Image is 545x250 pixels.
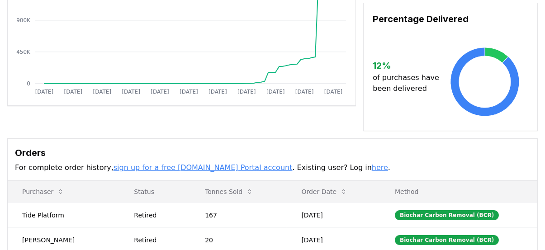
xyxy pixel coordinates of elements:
[8,203,119,227] td: Tide Platform
[372,163,388,172] a: here
[237,89,256,95] tspan: [DATE]
[64,89,82,95] tspan: [DATE]
[134,236,183,245] div: Retired
[93,89,111,95] tspan: [DATE]
[287,203,380,227] td: [DATE]
[395,235,499,245] div: Biochar Carbon Removal (BCR)
[388,187,530,196] p: Method
[16,49,31,55] tspan: 450K
[324,89,342,95] tspan: [DATE]
[15,146,530,160] h3: Orders
[395,210,499,220] div: Biochar Carbon Removal (BCR)
[122,89,140,95] tspan: [DATE]
[27,80,30,87] tspan: 0
[16,17,31,24] tspan: 900K
[373,72,441,94] p: of purchases have been delivered
[114,163,293,172] a: sign up for a free [DOMAIN_NAME] Portal account
[198,183,261,201] button: Tonnes Sold
[15,162,530,173] p: For complete order history, . Existing user? Log in .
[35,89,53,95] tspan: [DATE]
[294,183,355,201] button: Order Date
[266,89,284,95] tspan: [DATE]
[134,211,183,220] div: Retired
[295,89,313,95] tspan: [DATE]
[15,183,71,201] button: Purchaser
[373,59,441,72] h3: 12 %
[180,89,198,95] tspan: [DATE]
[151,89,169,95] tspan: [DATE]
[127,187,183,196] p: Status
[209,89,227,95] tspan: [DATE]
[190,203,287,227] td: 167
[373,12,528,26] h3: Percentage Delivered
